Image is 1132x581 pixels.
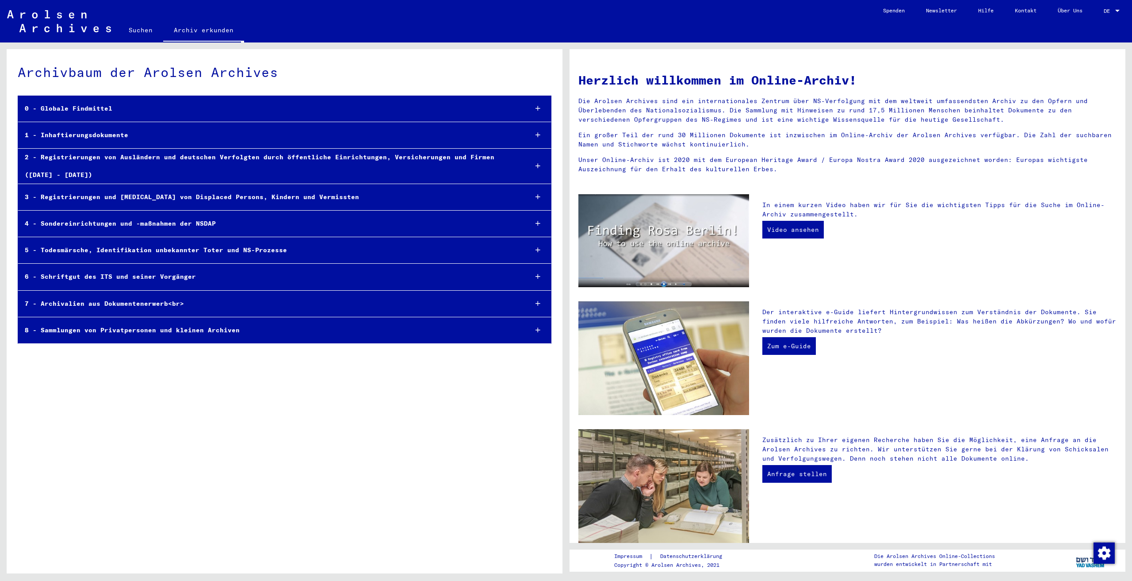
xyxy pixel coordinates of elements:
[578,131,1117,149] p: Ein großer Teil der rund 30 Millionen Dokumente ist inzwischen im Online-Archiv der Arolsen Archi...
[18,127,520,144] div: 1 - Inhaftierungsdokumente
[762,200,1117,219] p: In einem kurzen Video haben wir für Sie die wichtigsten Tipps für die Suche im Online-Archiv zusa...
[578,194,749,287] img: video.jpg
[874,552,995,560] p: Die Arolsen Archives Online-Collections
[18,149,520,183] div: 2 - Registrierungen von Ausländern und deutschen Verfolgten durch öffentliche Einrichtungen, Vers...
[874,560,995,568] p: wurden entwickelt in Partnerschaft mit
[578,155,1117,174] p: Unser Online-Archiv ist 2020 mit dem European Heritage Award / Europa Nostra Award 2020 ausgezeic...
[18,295,520,312] div: 7 - Archivalien aus Dokumentenerwerb<br>
[578,71,1117,89] h1: Herzlich willkommen im Online-Archiv!
[578,96,1117,124] p: Die Arolsen Archives sind ein internationales Zentrum über NS-Verfolgung mit dem weltweit umfasse...
[653,552,733,561] a: Datenschutzerklärung
[1094,543,1115,564] img: Zustimmung ändern
[578,301,749,416] img: eguide.jpg
[163,19,244,42] a: Archiv erkunden
[762,435,1117,463] p: Zusätzlich zu Ihrer eigenen Recherche haben Sie die Möglichkeit, eine Anfrage an die Arolsen Arch...
[762,337,816,355] a: Zum e-Guide
[18,100,520,117] div: 0 - Globale Findmittel
[614,561,733,569] p: Copyright © Arolsen Archives, 2021
[18,242,520,259] div: 5 - Todesmärsche, Identifikation unbekannter Toter und NS-Prozesse
[614,552,733,561] div: |
[18,268,520,285] div: 6 - Schriftgut des ITS und seiner Vorgänger
[762,221,824,239] a: Video ansehen
[1074,549,1107,571] img: yv_logo.png
[18,189,520,206] div: 3 - Registrierungen und [MEDICAL_DATA] von Displaced Persons, Kindern und Vermissten
[18,62,551,82] div: Archivbaum der Arolsen Archives
[18,215,520,232] div: 4 - Sondereinrichtungen und -maßnahmen der NSDAP
[7,10,111,32] img: Arolsen_neg.svg
[18,322,520,339] div: 8 - Sammlungen von Privatpersonen und kleinen Archiven
[118,19,163,41] a: Suchen
[762,308,1117,335] p: Der interaktive e-Guide liefert Hintergrundwissen zum Verständnis der Dokumente. Sie finden viele...
[762,465,832,483] a: Anfrage stellen
[1104,8,1113,14] span: DE
[578,429,749,543] img: inquiries.jpg
[614,552,649,561] a: Impressum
